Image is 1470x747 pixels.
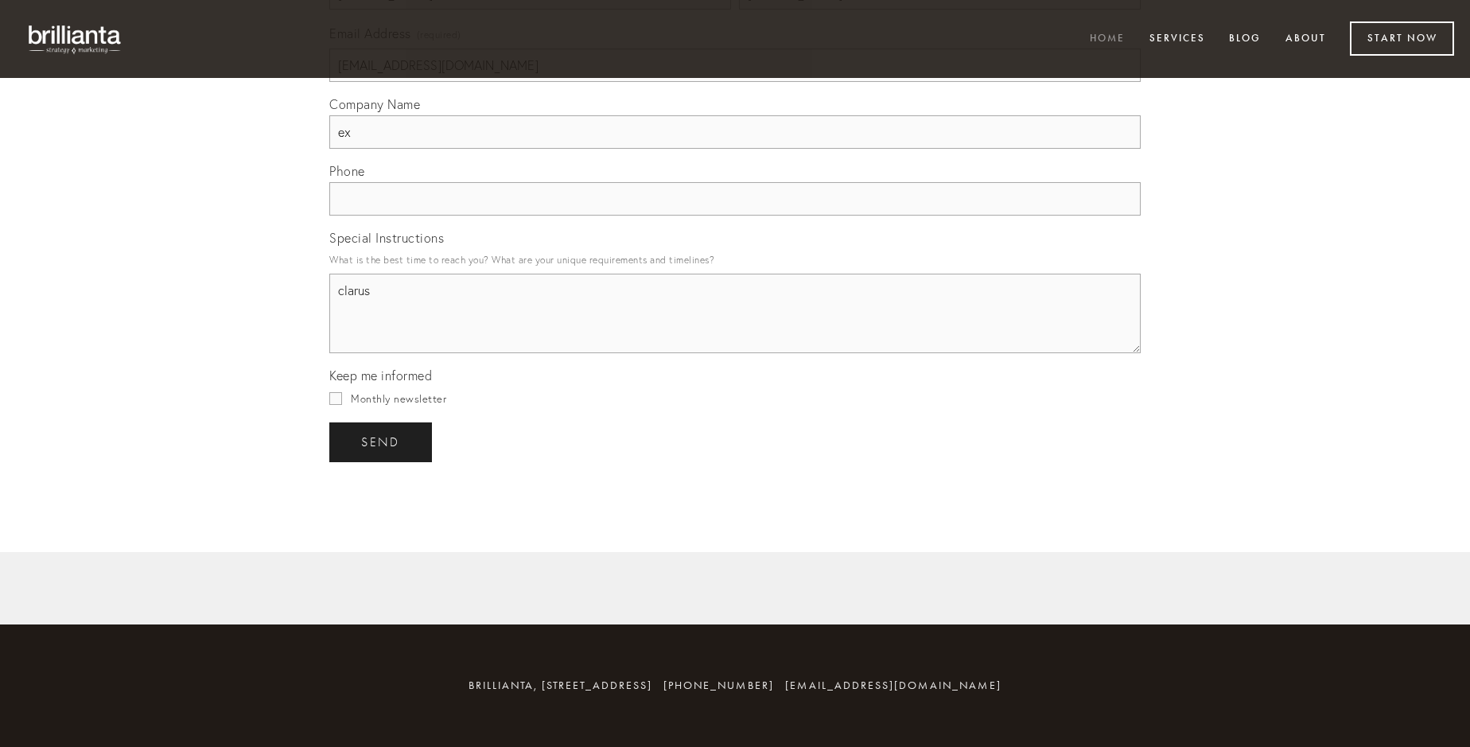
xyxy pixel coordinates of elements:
a: Home [1079,26,1135,53]
span: Monthly newsletter [351,392,446,405]
a: Start Now [1350,21,1454,56]
button: sendsend [329,422,432,462]
textarea: clarus [329,274,1141,353]
span: Special Instructions [329,230,444,246]
a: About [1275,26,1336,53]
a: [EMAIL_ADDRESS][DOMAIN_NAME] [785,679,1001,692]
input: Monthly newsletter [329,392,342,405]
span: Company Name [329,96,420,112]
a: Blog [1219,26,1271,53]
span: [PHONE_NUMBER] [663,679,774,692]
img: brillianta - research, strategy, marketing [16,16,135,62]
span: send [361,435,400,449]
a: Services [1139,26,1215,53]
span: brillianta, [STREET_ADDRESS] [469,679,652,692]
span: Keep me informed [329,368,432,383]
p: What is the best time to reach you? What are your unique requirements and timelines? [329,249,1141,270]
span: Phone [329,163,365,179]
